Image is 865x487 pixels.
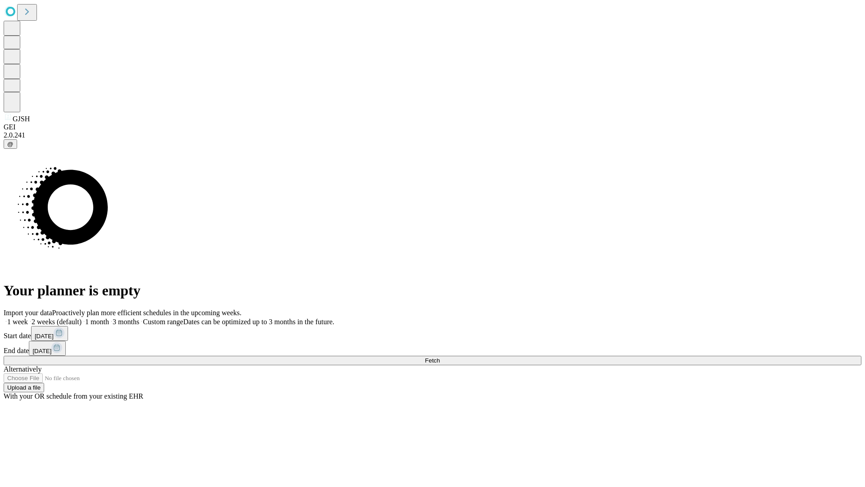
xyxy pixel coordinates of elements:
span: 1 month [85,318,109,326]
button: [DATE] [29,341,66,356]
span: Alternatively [4,365,41,373]
h1: Your planner is empty [4,282,861,299]
div: Start date [4,326,861,341]
span: @ [7,141,14,147]
button: [DATE] [31,326,68,341]
div: GEI [4,123,861,131]
span: 1 week [7,318,28,326]
div: 2.0.241 [4,131,861,139]
span: Import your data [4,309,52,317]
span: 3 months [113,318,139,326]
span: [DATE] [35,333,54,340]
div: End date [4,341,861,356]
span: GJSH [13,115,30,123]
span: [DATE] [32,348,51,354]
button: @ [4,139,17,149]
button: Fetch [4,356,861,365]
button: Upload a file [4,383,44,392]
span: With your OR schedule from your existing EHR [4,392,143,400]
span: Custom range [143,318,183,326]
span: Proactively plan more efficient schedules in the upcoming weeks. [52,309,241,317]
span: Dates can be optimized up to 3 months in the future. [183,318,334,326]
span: 2 weeks (default) [32,318,82,326]
span: Fetch [425,357,440,364]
